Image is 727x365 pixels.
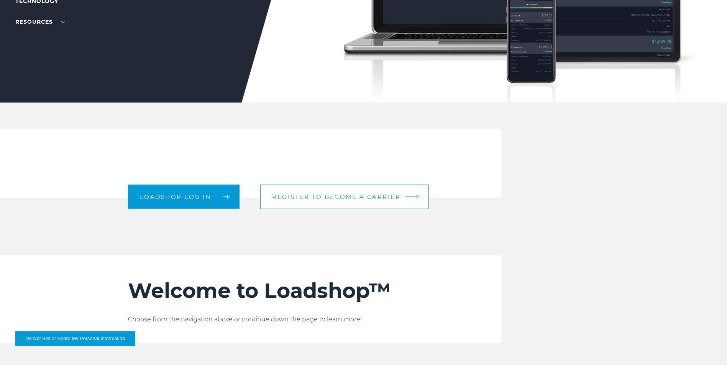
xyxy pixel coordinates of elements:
img: arrow [417,195,420,199]
button: Do Not Sell or Share My Personal Information [15,331,135,346]
h2: Welcome to Loadshop™ [128,278,455,303]
a: RESOURCES [15,18,65,25]
span: Register to become a carrier [272,194,400,200]
p: Choose from the navigation above or continue down the page to learn more! [128,315,455,324]
a: Register to become a carrier arrow arrow [260,184,429,209]
span: Loadshop log in [140,194,212,200]
a: Loadshop log in arrow arrow [128,184,240,209]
